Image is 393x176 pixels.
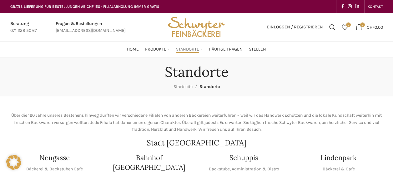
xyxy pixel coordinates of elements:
[209,46,243,52] span: Häufige Fragen
[127,46,139,52] span: Home
[320,153,357,163] h4: Lindenpark
[56,20,126,34] a: Infobox link
[346,2,354,11] a: Instagram social link
[229,153,258,163] h4: Schuppis
[209,166,279,173] p: Backstube, Administration & Bistro
[176,46,199,52] span: Standorte
[166,13,227,41] img: Bäckerei Schwyter
[127,43,139,56] a: Home
[249,43,266,56] a: Stellen
[10,139,383,147] h2: Stadt [GEOGRAPHIC_DATA]
[340,2,346,11] a: Facebook social link
[368,0,383,13] a: KONTAKT
[145,43,170,56] a: Produkte
[145,46,166,52] span: Produkte
[368,4,383,9] span: KONTAKT
[267,25,323,29] span: Einloggen / Registrieren
[326,21,339,33] a: Suchen
[353,21,386,33] a: 0 CHF0.00
[26,166,83,173] p: Bäckerei & Backstuben Café
[354,2,361,11] a: Linkedin social link
[367,24,383,30] bdi: 0.00
[346,22,351,27] span: 0
[10,4,159,9] span: GRATIS LIEFERUNG FÜR BESTELLUNGEN AB CHF 150 - FILIALABHOLUNG IMMER GRATIS
[323,166,355,173] p: Bäckerei & Café
[339,21,351,33] div: Meine Wunschliste
[264,21,326,33] a: Einloggen / Registrieren
[105,153,194,172] h4: Bahnhof [GEOGRAPHIC_DATA]
[39,153,70,163] h4: Neugasse
[339,21,351,33] a: 0
[360,22,365,27] span: 0
[10,112,383,133] p: Über die 120 Jahre unseres Bestehens hinweg durften wir verschiedene Filialen von anderen Bäckere...
[176,43,203,56] a: Standorte
[166,24,227,29] a: Site logo
[10,20,37,34] a: Infobox link
[7,43,386,56] div: Main navigation
[367,24,375,30] span: CHF
[365,0,386,13] div: Secondary navigation
[209,43,243,56] a: Häufige Fragen
[199,84,220,89] span: Standorte
[165,64,229,80] h1: Standorte
[174,84,193,89] a: Startseite
[249,46,266,52] span: Stellen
